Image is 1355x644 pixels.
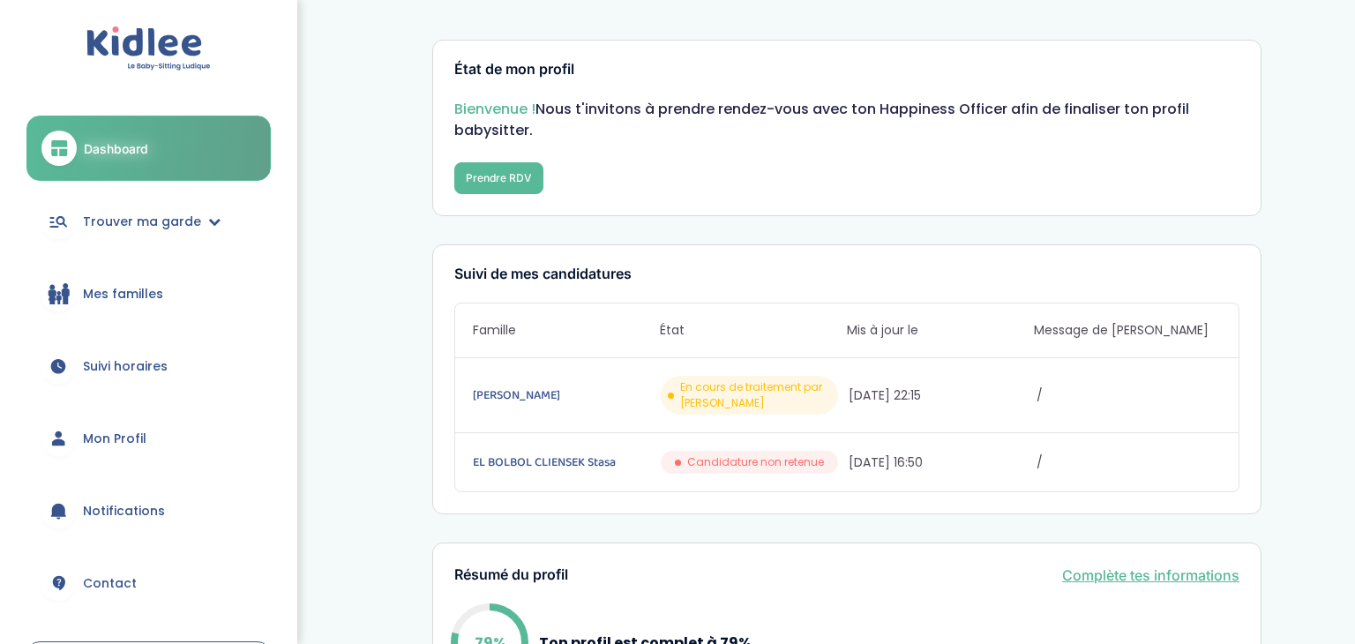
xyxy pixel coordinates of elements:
[86,26,211,71] img: logo.svg
[1062,565,1239,586] a: Complète tes informations
[473,453,657,472] a: EL BOLBOL CLIENSEK Stasa
[849,453,1033,472] span: [DATE] 16:50
[26,116,271,181] a: Dashboard
[83,502,165,520] span: Notifications
[83,574,137,593] span: Contact
[83,357,168,376] span: Suivi horaires
[26,551,271,615] a: Contact
[687,454,824,470] span: Candidature non retenue
[849,386,1033,405] span: [DATE] 22:15
[473,321,660,340] span: Famille
[1037,386,1221,405] span: /
[26,479,271,543] a: Notifications
[26,262,271,326] a: Mes familles
[454,266,1239,282] h3: Suivi de mes candidatures
[454,162,543,194] button: Prendre RDV
[473,386,657,405] a: [PERSON_NAME]
[454,99,535,119] span: Bienvenue !
[26,190,271,253] a: Trouver ma garde
[84,139,148,158] span: Dashboard
[83,285,163,303] span: Mes familles
[680,379,831,411] span: En cours de traitement par [PERSON_NAME]
[83,213,201,231] span: Trouver ma garde
[83,430,146,448] span: Mon Profil
[26,407,271,470] a: Mon Profil
[454,99,1239,141] p: Nous t'invitons à prendre rendez-vous avec ton Happiness Officer afin de finaliser ton profil bab...
[847,321,1034,340] span: Mis à jour le
[1034,321,1221,340] span: Message de [PERSON_NAME]
[660,321,847,340] span: État
[454,567,568,583] h3: Résumé du profil
[454,62,1239,78] h3: État de mon profil
[1037,453,1221,472] span: /
[26,334,271,398] a: Suivi horaires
